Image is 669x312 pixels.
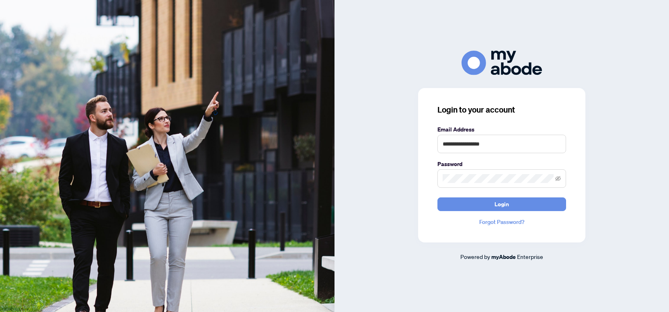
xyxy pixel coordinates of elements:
button: Login [437,197,566,211]
span: Powered by [460,253,490,260]
h3: Login to your account [437,104,566,115]
span: Enterprise [517,253,543,260]
label: Password [437,160,566,168]
a: myAbode [491,252,516,261]
span: eye-invisible [555,176,561,181]
a: Forgot Password? [437,218,566,226]
img: ma-logo [462,51,542,75]
span: Login [495,198,509,211]
label: Email Address [437,125,566,134]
